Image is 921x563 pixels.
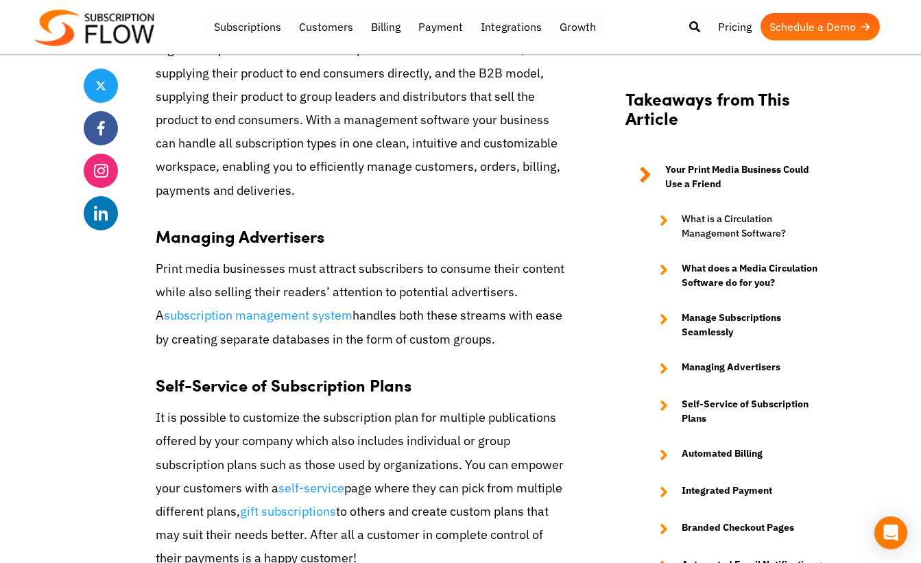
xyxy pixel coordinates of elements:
a: Branded Checkout Pages [646,520,824,537]
a: gift subscriptions [240,503,336,519]
strong: Branded Checkout Pages [682,520,794,537]
a: What is a Circulation Management Software? [646,212,824,241]
a: What does a Media Circulation Software do for you? [646,261,824,290]
a: Subscriptions [205,13,290,40]
div: Open Intercom Messenger [874,516,907,549]
strong: Manage Subscriptions Seamlessly [682,311,824,339]
a: Managing Advertisers [646,360,824,376]
a: Schedule a Demo [761,13,880,40]
a: Billing [362,13,409,40]
strong: Managing Advertisers [682,360,780,376]
strong: Integrated Payment [682,483,772,500]
a: Manage Subscriptions Seamlessly [646,311,824,339]
strong: What does a Media Circulation Software do for you? [682,261,824,290]
a: Integrated Payment [646,483,824,500]
strong: Self-Service of Subscription Plans [682,397,824,426]
a: subscription management system [164,307,352,323]
strong: Managing Advertisers [156,224,324,248]
strong: Your Print Media Business Could Use a Friend [665,163,824,191]
a: Pricing [709,13,761,40]
strong: Self-Service of Subscription Plans [156,373,411,396]
a: Payment [409,13,472,40]
h2: Takeaways from This Article [625,88,824,142]
a: Integrations [472,13,551,40]
p: Digital and print media businesses operate on both the B2C model, supplying their product to end ... [156,38,571,202]
a: Growth [551,13,605,40]
p: Print media businesses must attract subscribers to consume their content while also selling their... [156,257,571,351]
a: Your Print Media Business Could Use a Friend [625,163,824,191]
strong: Automated Billing [682,446,763,463]
a: Automated Billing [646,446,824,463]
a: Self-Service of Subscription Plans [646,397,824,426]
img: Subscriptionflow [34,10,154,46]
a: Customers [290,13,362,40]
a: self-service [278,480,344,496]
